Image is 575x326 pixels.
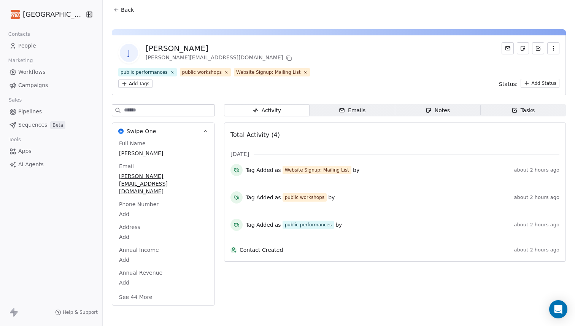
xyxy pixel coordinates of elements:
[119,233,208,241] span: Add
[146,54,294,63] div: [PERSON_NAME][EMAIL_ADDRESS][DOMAIN_NAME]
[6,145,96,157] a: Apps
[521,79,559,88] button: Add Status
[121,6,134,14] span: Back
[275,221,281,229] span: as
[118,140,147,147] span: Full Name
[426,107,450,114] div: Notes
[18,81,48,89] span: Campaigns
[18,161,44,169] span: AI Agents
[5,55,36,66] span: Marketing
[112,140,214,305] div: Swipe OneSwipe One
[6,158,96,171] a: AI Agents
[50,121,65,129] span: Beta
[23,10,84,19] span: [GEOGRAPHIC_DATA]
[236,69,300,76] div: Website Signup: Mailing List
[18,121,47,129] span: Sequences
[6,119,96,131] a: SequencesBeta
[11,10,20,19] img: melbourne-playback-logo-reversed%20med.jpg
[240,246,511,254] span: Contact Created
[118,129,124,134] img: Swipe One
[6,66,96,78] a: Workflows
[275,194,281,201] span: as
[6,105,96,118] a: Pipelines
[499,80,518,88] span: Status:
[6,40,96,52] a: People
[549,300,567,318] div: Open Intercom Messenger
[339,107,365,114] div: Emails
[118,200,160,208] span: Phone Number
[146,43,294,54] div: [PERSON_NAME]
[5,134,24,145] span: Tools
[182,69,222,76] div: public workshops
[18,108,42,116] span: Pipelines
[246,221,273,229] span: Tag Added
[285,221,332,228] div: public performances
[511,107,535,114] div: Tasks
[514,247,559,253] span: about 2 hours ago
[119,172,208,195] span: [PERSON_NAME][EMAIL_ADDRESS][DOMAIN_NAME]
[118,223,142,231] span: Address
[127,127,156,135] span: Swipe One
[121,69,168,76] div: public performances
[18,147,32,155] span: Apps
[285,194,325,201] div: public workshops
[112,123,214,140] button: Swipe OneSwipe One
[246,166,273,174] span: Tag Added
[18,42,36,50] span: People
[119,279,208,286] span: Add
[119,256,208,264] span: Add
[120,44,138,62] span: J
[246,194,273,201] span: Tag Added
[514,194,559,200] span: about 2 hours ago
[328,194,335,201] span: by
[63,309,98,315] span: Help & Support
[230,131,280,138] span: Total Activity (4)
[118,269,164,277] span: Annual Revenue
[514,167,559,173] span: about 2 hours ago
[119,149,208,157] span: [PERSON_NAME]
[18,68,46,76] span: Workflows
[118,80,152,88] button: Add Tags
[109,3,138,17] button: Back
[118,246,160,254] span: Annual Income
[55,309,98,315] a: Help & Support
[275,166,281,174] span: as
[5,94,25,106] span: Sales
[230,150,249,158] span: [DATE]
[335,221,342,229] span: by
[118,162,135,170] span: Email
[5,29,33,40] span: Contacts
[114,290,157,304] button: See 44 More
[353,166,359,174] span: by
[119,210,208,218] span: Add
[514,222,559,228] span: about 2 hours ago
[9,8,81,21] button: [GEOGRAPHIC_DATA]
[6,79,96,92] a: Campaigns
[285,167,349,173] div: Website Signup: Mailing List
